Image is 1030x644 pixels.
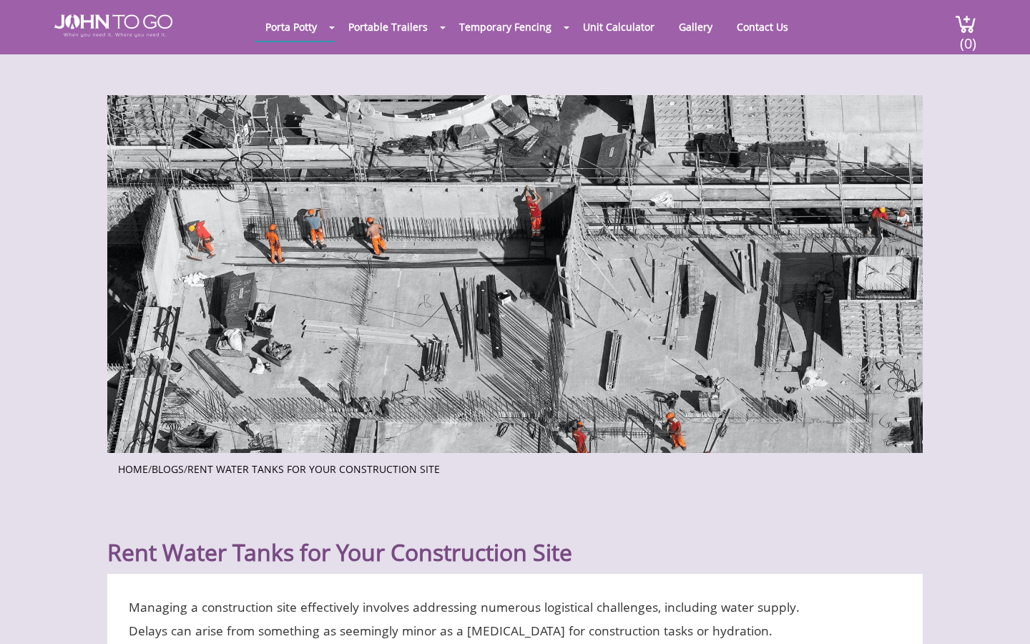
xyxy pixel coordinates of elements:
ul: / / [118,459,912,477]
a: Home [118,462,148,476]
a: Temporary Fencing [448,13,562,41]
h1: Rent Water Tanks for Your Construction Site [107,504,923,567]
a: Unit Calculator [572,13,665,41]
img: cart a [955,14,976,34]
a: Porta Potty [255,13,328,41]
img: JOHN to go [54,14,172,37]
p: Managing a construction site effectively involves addressing numerous logistical challenges, incl... [129,595,833,643]
a: Contact Us [726,13,799,41]
a: Blogs [152,462,184,476]
a: Rent Water Tanks for Your Construction Site [187,462,440,476]
a: Gallery [668,13,723,41]
span: (0) [959,22,976,53]
a: Portable Trailers [338,13,438,41]
button: Live Chat [973,587,1030,644]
